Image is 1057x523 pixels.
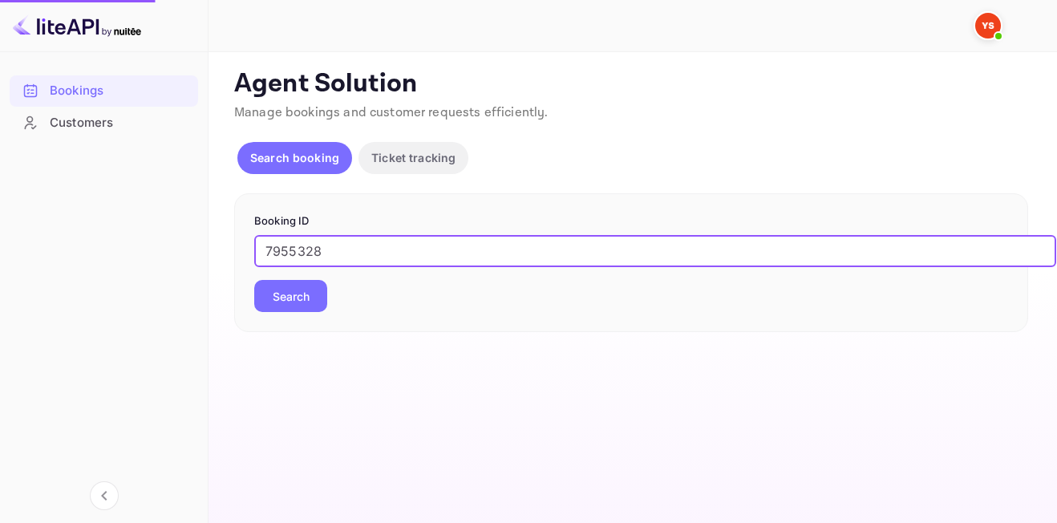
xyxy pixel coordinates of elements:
[50,114,190,132] div: Customers
[371,149,456,166] p: Ticket tracking
[90,481,119,510] button: Collapse navigation
[234,68,1028,100] p: Agent Solution
[975,13,1001,39] img: Yandex Support
[254,213,1008,229] p: Booking ID
[13,13,141,39] img: LiteAPI logo
[50,82,190,100] div: Bookings
[254,235,1056,267] input: Enter Booking ID (e.g., 63782194)
[254,280,327,312] button: Search
[234,104,549,121] span: Manage bookings and customer requests efficiently.
[10,107,198,139] div: Customers
[10,107,198,137] a: Customers
[10,75,198,107] div: Bookings
[10,75,198,105] a: Bookings
[250,149,339,166] p: Search booking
